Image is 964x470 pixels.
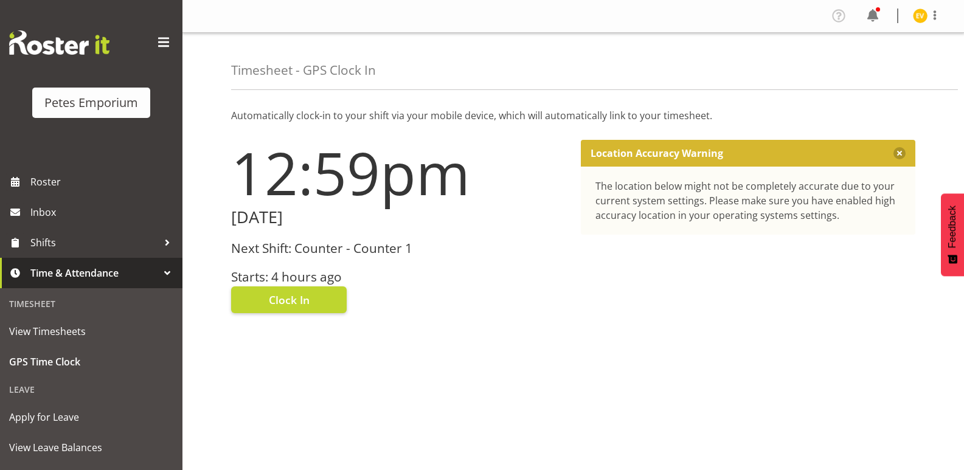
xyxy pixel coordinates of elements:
[231,241,566,255] h3: Next Shift: Counter - Counter 1
[3,432,179,463] a: View Leave Balances
[893,147,906,159] button: Close message
[9,438,173,457] span: View Leave Balances
[30,233,158,252] span: Shifts
[9,322,173,340] span: View Timesheets
[231,286,347,313] button: Clock In
[9,353,173,371] span: GPS Time Clock
[591,147,723,159] p: Location Accuracy Warning
[941,193,964,276] button: Feedback - Show survey
[231,270,566,284] h3: Starts: 4 hours ago
[3,347,179,377] a: GPS Time Clock
[3,291,179,316] div: Timesheet
[231,63,376,77] h4: Timesheet - GPS Clock In
[269,292,310,308] span: Clock In
[9,408,173,426] span: Apply for Leave
[595,179,901,223] div: The location below might not be completely accurate due to your current system settings. Please m...
[231,108,915,123] p: Automatically clock-in to your shift via your mobile device, which will automatically link to you...
[231,140,566,206] h1: 12:59pm
[30,203,176,221] span: Inbox
[30,173,176,191] span: Roster
[44,94,138,112] div: Petes Emporium
[913,9,928,23] img: eva-vailini10223.jpg
[3,316,179,347] a: View Timesheets
[3,377,179,402] div: Leave
[231,208,566,227] h2: [DATE]
[947,206,958,248] span: Feedback
[30,264,158,282] span: Time & Attendance
[9,30,109,55] img: Rosterit website logo
[3,402,179,432] a: Apply for Leave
